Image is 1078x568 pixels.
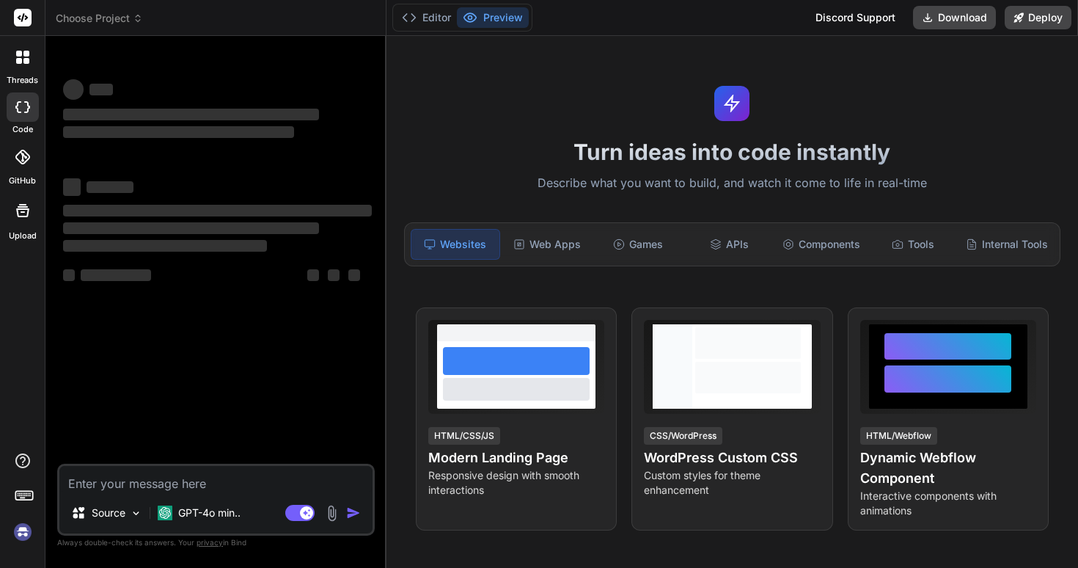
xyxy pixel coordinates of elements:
div: Websites [411,229,500,260]
p: Source [92,506,125,520]
h4: WordPress Custom CSS [644,448,820,468]
span: ‌ [307,269,319,281]
div: Games [594,229,682,260]
span: privacy [197,538,223,547]
div: Web Apps [503,229,591,260]
p: Describe what you want to build, and watch it come to life in real-time [395,174,1069,193]
span: ‌ [81,269,151,281]
span: ‌ [63,109,319,120]
span: Choose Project [56,11,143,26]
label: code [12,123,33,136]
button: Editor [396,7,457,28]
label: threads [7,74,38,87]
img: signin [10,520,35,545]
span: ‌ [63,178,81,196]
p: Custom styles for theme enhancement [644,468,820,498]
button: Deploy [1005,6,1071,29]
div: Discord Support [807,6,904,29]
h4: Modern Landing Page [428,448,604,468]
p: Responsive design with smooth interactions [428,468,604,498]
div: HTML/Webflow [860,427,937,445]
p: Always double-check its answers. Your in Bind [57,536,375,550]
img: Pick Models [130,507,142,520]
h4: Dynamic Webflow Component [860,448,1036,489]
label: Upload [9,230,37,242]
img: attachment [323,505,340,522]
span: ‌ [348,269,360,281]
span: ‌ [87,181,133,193]
span: ‌ [328,269,340,281]
button: Download [913,6,996,29]
button: Preview [457,7,529,28]
p: Interactive components with animations [860,489,1036,518]
span: ‌ [63,269,75,281]
p: GPT-4o min.. [178,506,241,520]
span: ‌ [63,205,372,216]
span: ‌ [89,84,113,95]
div: HTML/CSS/JS [428,427,500,445]
div: Tools [869,229,957,260]
label: GitHub [9,175,36,187]
div: Internal Tools [960,229,1054,260]
h1: Turn ideas into code instantly [395,139,1069,165]
span: ‌ [63,79,84,100]
span: ‌ [63,126,294,138]
span: ‌ [63,240,267,252]
div: Components [777,229,866,260]
img: icon [346,506,361,520]
div: APIs [685,229,773,260]
img: GPT-4o mini [158,506,172,520]
span: ‌ [63,222,319,234]
div: CSS/WordPress [644,427,722,445]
